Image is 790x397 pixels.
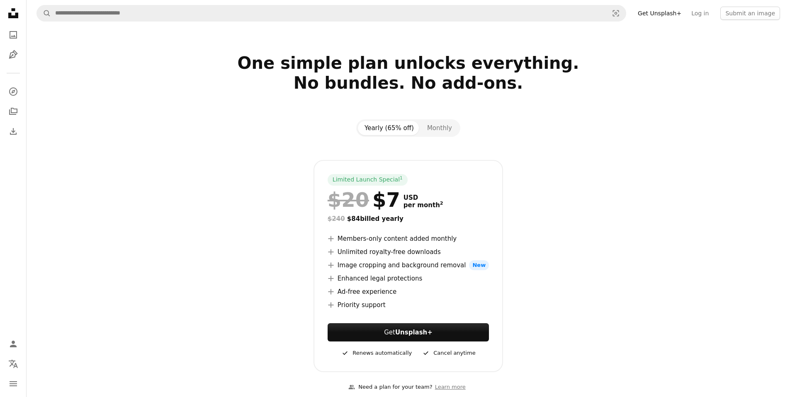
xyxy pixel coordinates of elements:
[328,323,489,341] button: GetUnsplash+
[469,260,489,270] span: New
[5,356,22,372] button: Language
[5,83,22,100] a: Explore
[633,7,686,20] a: Get Unsplash+
[720,7,780,20] button: Submit an image
[398,176,404,184] a: 1
[37,5,51,21] button: Search Unsplash
[328,287,489,297] li: Ad-free experience
[400,175,403,180] sup: 1
[328,215,345,223] span: $240
[5,336,22,352] a: Log in / Sign up
[404,201,443,209] span: per month
[5,46,22,63] a: Illustrations
[328,214,489,224] div: $84 billed yearly
[328,174,408,186] div: Limited Launch Special
[348,383,432,392] div: Need a plan for your team?
[328,260,489,270] li: Image cropping and background removal
[404,194,443,201] span: USD
[328,274,489,283] li: Enhanced legal protections
[328,234,489,244] li: Members-only content added monthly
[141,53,676,113] h2: One simple plan unlocks everything. No bundles. No add-ons.
[5,27,22,43] a: Photos
[328,300,489,310] li: Priority support
[328,247,489,257] li: Unlimited royalty-free downloads
[341,348,412,358] div: Renews automatically
[440,201,443,206] sup: 2
[422,348,475,358] div: Cancel anytime
[358,121,421,135] button: Yearly (65% off)
[5,123,22,140] a: Download History
[395,329,433,336] strong: Unsplash+
[5,103,22,120] a: Collections
[328,189,400,211] div: $7
[5,5,22,23] a: Home — Unsplash
[36,5,626,22] form: Find visuals sitewide
[328,189,369,211] span: $20
[438,201,445,209] a: 2
[606,5,626,21] button: Visual search
[421,121,459,135] button: Monthly
[686,7,714,20] a: Log in
[433,380,468,394] a: Learn more
[5,375,22,392] button: Menu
